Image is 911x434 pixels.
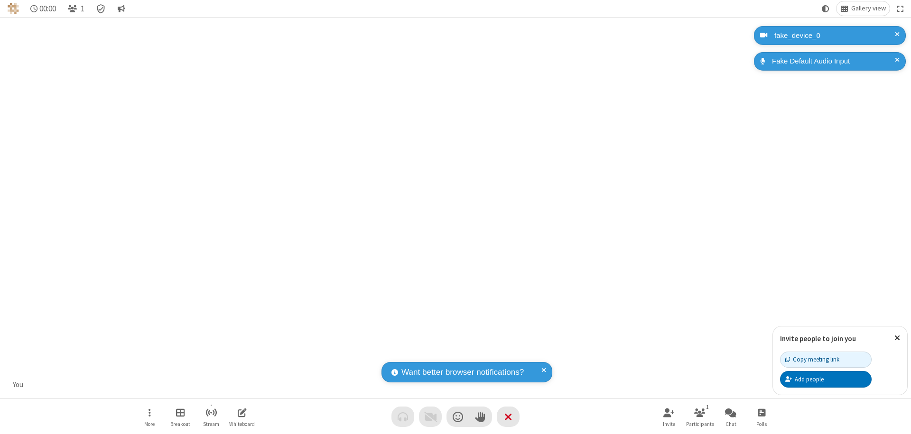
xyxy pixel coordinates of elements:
[686,421,714,427] span: Participants
[203,421,219,427] span: Stream
[785,355,839,364] div: Copy meeting link
[135,403,164,430] button: Open menu
[469,407,492,427] button: Raise hand
[663,421,675,427] span: Invite
[144,421,155,427] span: More
[780,334,856,343] label: Invite people to join you
[229,421,255,427] span: Whiteboard
[27,1,60,16] div: Timer
[780,371,872,387] button: Add people
[113,1,129,16] button: Conversation
[756,421,767,427] span: Polls
[391,407,414,427] button: Audio problem - check your Internet connection or call by phone
[780,352,872,368] button: Copy meeting link
[887,326,907,350] button: Close popover
[39,4,56,13] span: 00:00
[446,407,469,427] button: Send a reaction
[686,403,714,430] button: Open participant list
[64,1,88,16] button: Open participant list
[837,1,890,16] button: Change layout
[92,1,110,16] div: Meeting details Encryption enabled
[419,407,442,427] button: Video
[716,403,745,430] button: Open chat
[818,1,833,16] button: Using system theme
[9,380,27,390] div: You
[769,56,899,67] div: Fake Default Audio Input
[725,421,736,427] span: Chat
[228,403,256,430] button: Open shared whiteboard
[497,407,520,427] button: End or leave meeting
[401,366,524,379] span: Want better browser notifications?
[747,403,776,430] button: Open poll
[704,403,712,411] div: 1
[851,5,886,12] span: Gallery view
[81,4,84,13] span: 1
[893,1,908,16] button: Fullscreen
[8,3,19,14] img: QA Selenium DO NOT DELETE OR CHANGE
[655,403,683,430] button: Invite participants (⌘+Shift+I)
[771,30,899,41] div: fake_device_0
[170,421,190,427] span: Breakout
[166,403,195,430] button: Manage Breakout Rooms
[197,403,225,430] button: Start streaming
